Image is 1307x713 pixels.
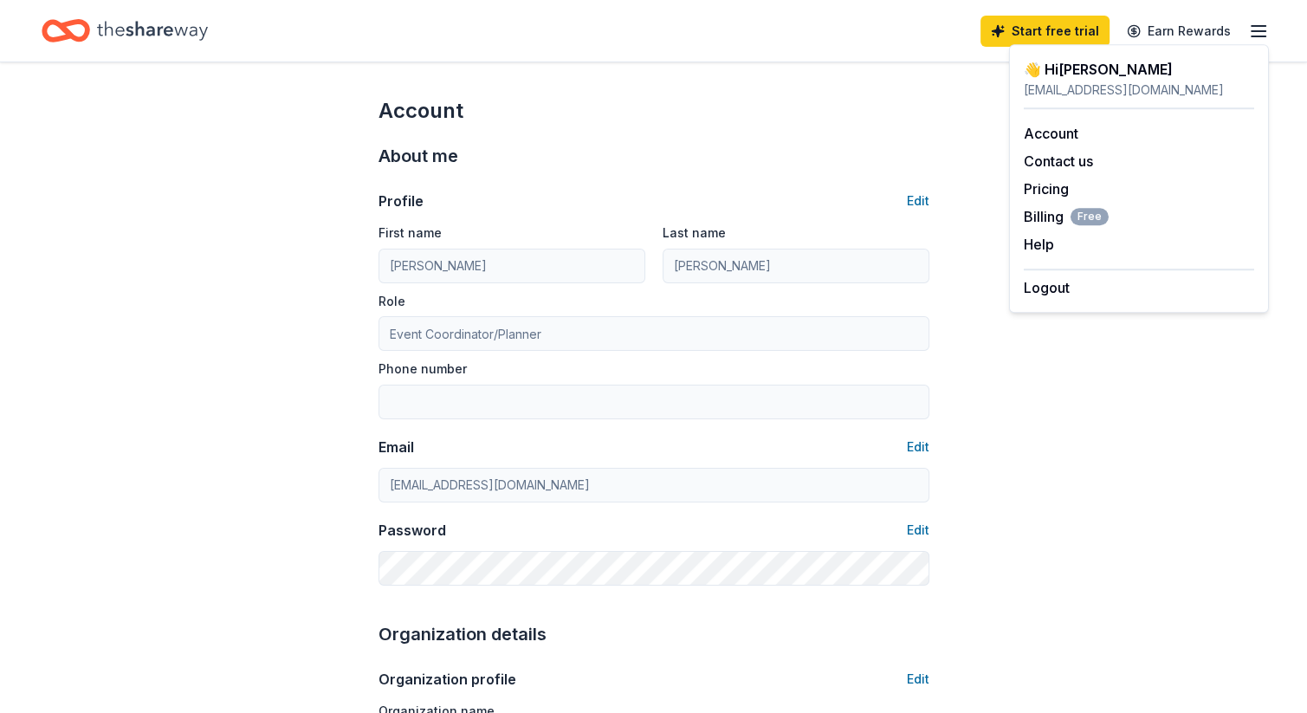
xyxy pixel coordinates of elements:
[379,620,929,648] div: Organization details
[42,10,208,51] a: Home
[1024,234,1054,255] button: Help
[379,97,929,125] div: Account
[907,669,929,690] button: Edit
[379,520,446,541] div: Password
[907,437,929,457] button: Edit
[379,437,414,457] div: Email
[379,142,929,170] div: About me
[1071,208,1109,225] span: Free
[1024,180,1069,198] a: Pricing
[1024,125,1078,142] a: Account
[1024,206,1109,227] span: Billing
[907,520,929,541] button: Edit
[379,360,467,378] label: Phone number
[663,224,726,242] label: Last name
[379,293,405,310] label: Role
[980,16,1110,47] a: Start free trial
[379,224,442,242] label: First name
[1024,80,1254,100] div: [EMAIL_ADDRESS][DOMAIN_NAME]
[1024,151,1093,172] button: Contact us
[1116,16,1241,47] a: Earn Rewards
[907,191,929,211] button: Edit
[379,191,424,211] div: Profile
[1024,277,1070,298] button: Logout
[1024,206,1109,227] button: BillingFree
[379,669,516,690] div: Organization profile
[1024,59,1254,80] div: 👋 Hi [PERSON_NAME]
